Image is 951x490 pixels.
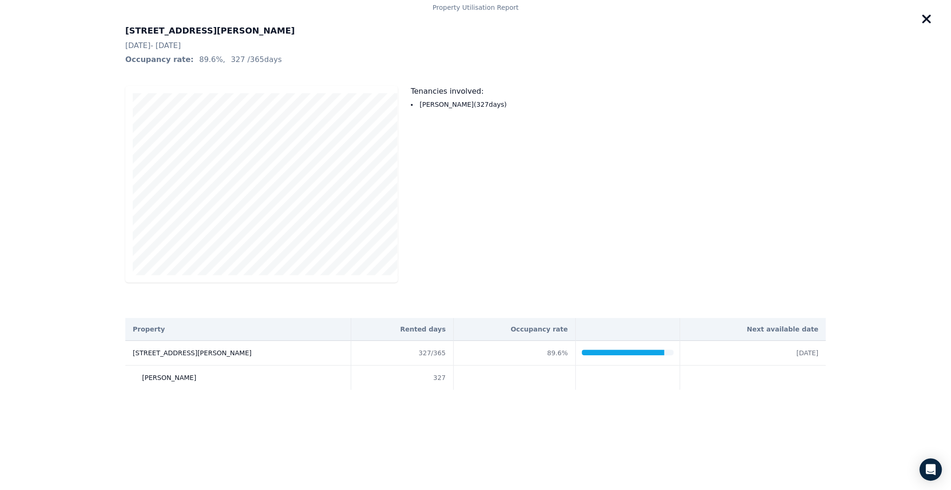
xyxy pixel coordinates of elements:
[351,318,453,341] th: Rented days
[351,366,453,390] td: 327
[125,341,351,366] td: [STREET_ADDRESS][PERSON_NAME]
[231,54,282,65] span: 327 / 365 days
[125,54,194,65] span: Occupancy rate:
[125,40,826,51] span: [DATE] - [DATE]
[453,318,575,341] th: Occupancy rate
[411,86,826,97] p: Tenancies involved:
[199,54,225,65] span: 89.6 %,
[453,341,575,366] td: 89.6 %
[351,341,453,366] td: 327 / 365
[125,24,826,37] div: [STREET_ADDRESS][PERSON_NAME]
[680,318,826,341] th: Next available date
[411,100,826,109] li: [PERSON_NAME] ( 327 day s )
[125,318,351,341] th: Property
[680,341,826,366] td: [DATE]
[919,458,942,481] div: Open Intercom Messenger
[142,373,196,382] span: [PERSON_NAME]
